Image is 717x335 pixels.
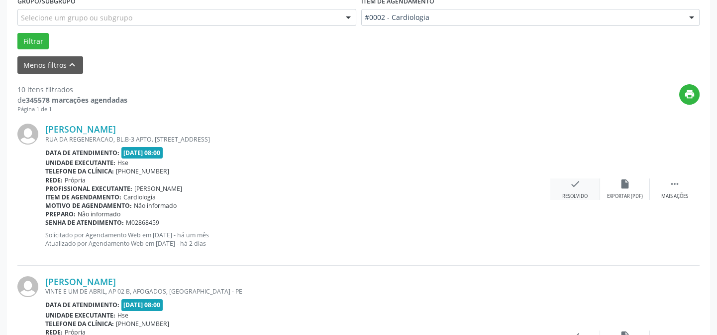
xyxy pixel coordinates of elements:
[17,105,127,114] div: Página 1 de 1
[45,231,550,248] p: Solicitado por Agendamento Web em [DATE] - há um mês Atualizado por Agendamento Web em [DATE] - h...
[17,56,83,74] button: Menos filtroskeyboard_arrow_up
[45,210,76,218] b: Preparo:
[121,147,163,159] span: [DATE] 08:00
[684,89,695,100] i: print
[65,176,86,184] span: Própria
[45,167,114,175] b: Telefone da clínica:
[116,320,169,328] span: [PHONE_NUMBER]
[17,124,38,145] img: img
[45,218,124,227] b: Senha de atendimento:
[67,59,78,70] i: keyboard_arrow_up
[21,12,132,23] span: Selecione um grupo ou subgrupo
[116,167,169,175] span: [PHONE_NUMBER]
[45,159,115,167] b: Unidade executante:
[123,193,156,201] span: Cardiologia
[679,84,700,105] button: print
[121,299,163,311] span: [DATE] 08:00
[45,320,114,328] b: Telefone da clínica:
[45,301,119,309] b: Data de atendimento:
[45,311,115,320] b: Unidade executante:
[45,276,116,287] a: [PERSON_NAME]
[117,311,128,320] span: Hse
[45,124,116,135] a: [PERSON_NAME]
[45,135,550,144] div: RUA DA REGENERACAO, BL.B-3 APTO. [STREET_ADDRESS]
[134,184,182,193] span: [PERSON_NAME]
[45,287,550,296] div: VINTE E UM DE ABRIL, AP 02 B, AFOGADOS, [GEOGRAPHIC_DATA] - PE
[26,95,127,105] strong: 345578 marcações agendadas
[45,184,132,193] b: Profissional executante:
[661,193,688,200] div: Mais ações
[117,159,128,167] span: Hse
[669,178,680,189] i: 
[570,178,581,189] i: check
[562,193,588,200] div: Resolvido
[78,210,120,218] span: Não informado
[17,84,127,95] div: 10 itens filtrados
[365,12,680,22] span: #0002 - Cardiologia
[619,178,630,189] i: insert_drive_file
[17,276,38,297] img: img
[45,201,132,210] b: Motivo de agendamento:
[17,33,49,50] button: Filtrar
[45,193,121,201] b: Item de agendamento:
[17,95,127,105] div: de
[126,218,159,227] span: M02868459
[45,149,119,157] b: Data de atendimento:
[134,201,177,210] span: Não informado
[607,193,643,200] div: Exportar (PDF)
[45,176,63,184] b: Rede:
